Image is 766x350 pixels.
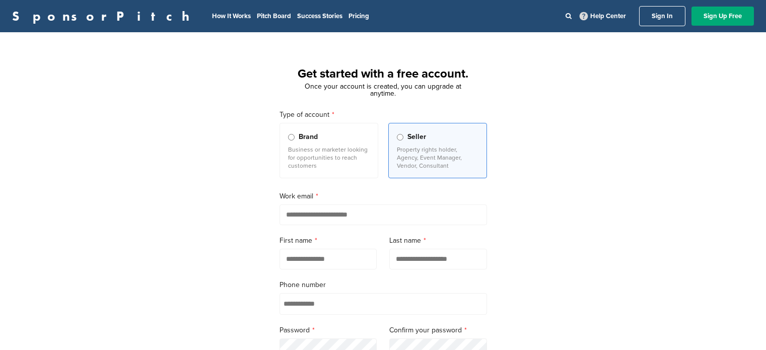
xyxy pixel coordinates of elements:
[257,12,291,20] a: Pitch Board
[389,235,487,246] label: Last name
[12,10,196,23] a: SponsorPitch
[407,131,426,143] span: Seller
[267,65,499,83] h1: Get started with a free account.
[389,325,487,336] label: Confirm your password
[297,12,342,20] a: Success Stories
[280,279,487,291] label: Phone number
[280,109,487,120] label: Type of account
[280,191,487,202] label: Work email
[288,146,370,170] p: Business or marketer looking for opportunities to reach customers
[288,134,295,141] input: Brand Business or marketer looking for opportunities to reach customers
[280,325,377,336] label: Password
[305,82,461,98] span: Once your account is created, you can upgrade at anytime.
[639,6,685,26] a: Sign In
[349,12,369,20] a: Pricing
[578,10,628,22] a: Help Center
[691,7,754,26] a: Sign Up Free
[212,12,251,20] a: How It Works
[397,134,403,141] input: Seller Property rights holder, Agency, Event Manager, Vendor, Consultant
[280,235,377,246] label: First name
[299,131,318,143] span: Brand
[397,146,478,170] p: Property rights holder, Agency, Event Manager, Vendor, Consultant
